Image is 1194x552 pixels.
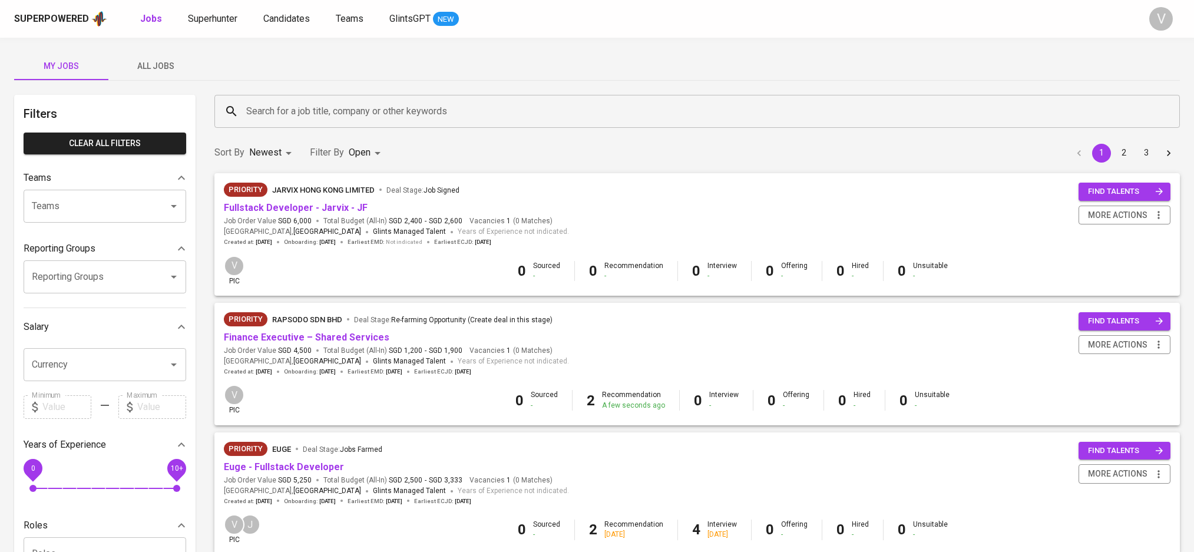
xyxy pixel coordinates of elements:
div: pic [224,385,244,415]
b: 2 [589,521,597,538]
span: Total Budget (All-In) [323,475,462,485]
span: Onboarding : [284,368,336,376]
b: 0 [518,521,526,538]
span: Superhunter [188,13,237,24]
div: - [783,401,809,411]
span: Earliest EMD : [348,368,402,376]
div: - [781,271,808,281]
div: Hired [852,261,869,281]
div: Roles [24,514,186,537]
div: New Job received from Demand Team [224,442,267,456]
span: Jobs Farmed [340,445,382,454]
span: 10+ [170,464,183,472]
span: Earliest ECJD : [414,497,471,505]
span: Vacancies ( 0 Matches ) [469,346,553,356]
div: Unsuitable [915,390,950,410]
span: All Jobs [115,59,196,74]
span: [DATE] [256,497,272,505]
div: - [531,401,558,411]
span: Earliest ECJD : [434,238,491,246]
span: [GEOGRAPHIC_DATA] , [224,226,361,238]
button: more actions [1079,464,1170,484]
b: 4 [692,521,700,538]
span: [DATE] [256,368,272,376]
a: Fullstack Developer - Jarvix - JF [224,202,368,213]
p: Years of Experience [24,438,106,452]
span: [DATE] [319,238,336,246]
span: SGD 2,400 [389,216,422,226]
span: Open [349,147,371,158]
a: Finance Executive – Shared Services [224,332,389,343]
span: Job Order Value [224,216,312,226]
span: 1 [505,346,511,356]
span: euge [272,445,291,454]
div: Hired [854,390,871,410]
p: Salary [24,320,49,334]
div: Offering [781,261,808,281]
span: SGD 2,500 [389,475,422,485]
span: Teams [336,13,363,24]
div: Sourced [533,520,560,540]
b: Jobs [140,13,162,24]
img: app logo [91,10,107,28]
div: J [240,514,260,535]
span: - [425,475,426,485]
span: - [425,346,426,356]
b: 0 [515,392,524,409]
span: Re-farming Opportunity (Create deal in this stage) [391,316,553,324]
button: Open [166,356,182,373]
span: Priority [224,184,267,196]
span: Deal Stage : [386,186,459,194]
b: 0 [518,263,526,279]
button: Go to next page [1159,144,1178,163]
div: - [915,401,950,411]
a: Superhunter [188,12,240,27]
b: 0 [766,521,774,538]
div: Recommendation [604,520,663,540]
div: Teams [24,166,186,190]
button: page 1 [1092,144,1111,163]
span: Candidates [263,13,310,24]
span: Years of Experience not indicated. [458,226,569,238]
span: Years of Experience not indicated. [458,485,569,497]
div: pic [224,514,244,545]
button: Go to page 3 [1137,144,1156,163]
div: - [707,271,737,281]
span: Total Budget (All-In) [323,346,462,356]
div: Salary [24,315,186,339]
span: [GEOGRAPHIC_DATA] [293,485,361,497]
span: [DATE] [455,368,471,376]
div: New Job received from Demand Team [224,312,267,326]
b: 0 [899,392,908,409]
div: [DATE] [604,530,663,540]
span: Created at : [224,368,272,376]
span: 0 [31,464,35,472]
div: [DATE] [707,530,737,540]
div: Interview [707,261,737,281]
span: 1 [505,475,511,485]
div: - [533,271,560,281]
div: V [224,514,244,535]
div: Hired [852,520,869,540]
p: Filter By [310,146,344,160]
div: V [224,385,244,405]
div: Recommendation [604,261,663,281]
button: Clear All filters [24,133,186,154]
a: Teams [336,12,366,27]
p: Sort By [214,146,244,160]
span: SGD 4,500 [278,346,312,356]
span: Vacancies ( 0 Matches ) [469,216,553,226]
nav: pagination navigation [1068,144,1180,163]
a: Euge - Fullstack Developer [224,461,344,472]
span: [DATE] [319,368,336,376]
span: find talents [1088,444,1163,458]
span: Jarvix Hong Kong Limited [272,186,375,194]
span: Not indicated [386,238,422,246]
div: - [604,271,663,281]
a: Jobs [140,12,164,27]
p: Teams [24,171,51,185]
div: Sourced [531,390,558,410]
span: Priority [224,443,267,455]
span: [GEOGRAPHIC_DATA] , [224,356,361,368]
div: Unsuitable [913,520,948,540]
